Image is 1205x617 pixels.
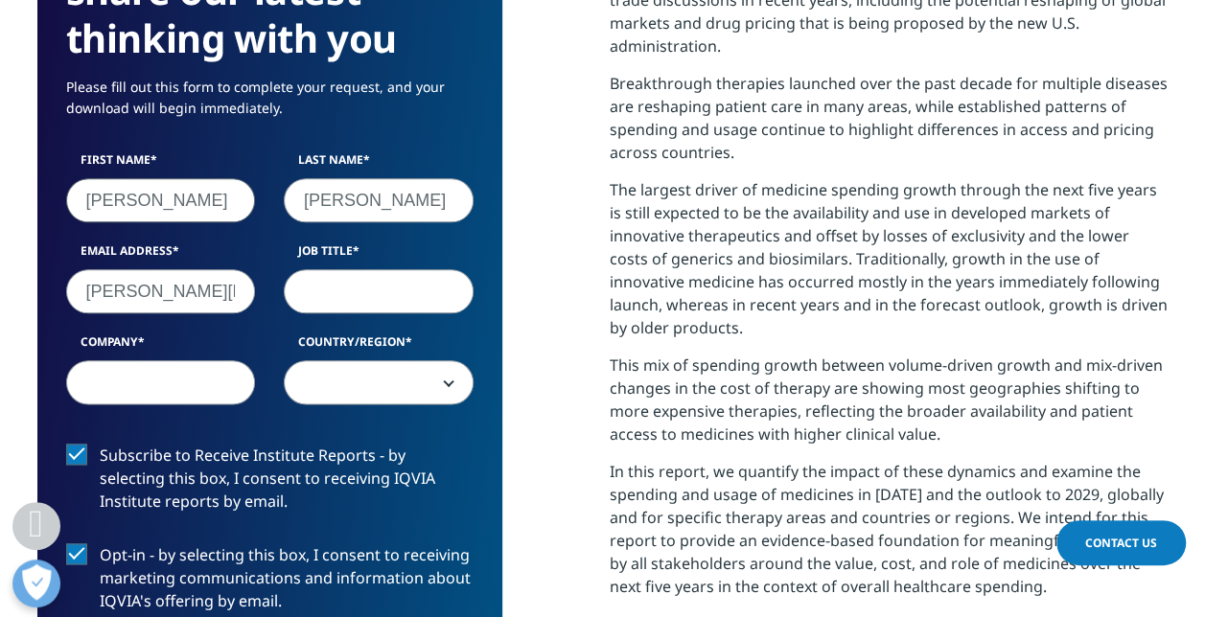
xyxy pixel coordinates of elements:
p: This mix of spending growth between volume-driven growth and mix-driven changes in the cost of th... [610,354,1169,460]
label: Job Title [284,242,474,269]
button: Open Preferences [12,560,60,607]
p: The largest driver of medicine spending growth through the next five years is still expected to b... [610,178,1169,354]
label: First Name [66,151,256,178]
label: Subscribe to Receive Institute Reports - by selecting this box, I consent to receiving IQVIA Inst... [66,444,474,523]
label: Company [66,333,256,360]
p: Please fill out this form to complete your request, and your download will begin immediately. [66,77,474,133]
span: Contact Us [1085,535,1157,551]
p: Breakthrough therapies launched over the past decade for multiple diseases are reshaping patient ... [610,72,1169,178]
label: Country/Region [284,333,474,360]
label: Email Address [66,242,256,269]
a: Contact Us [1056,520,1186,565]
label: Last Name [284,151,474,178]
p: In this report, we quantify the impact of these dynamics and examine the spending and usage of me... [610,460,1169,612]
